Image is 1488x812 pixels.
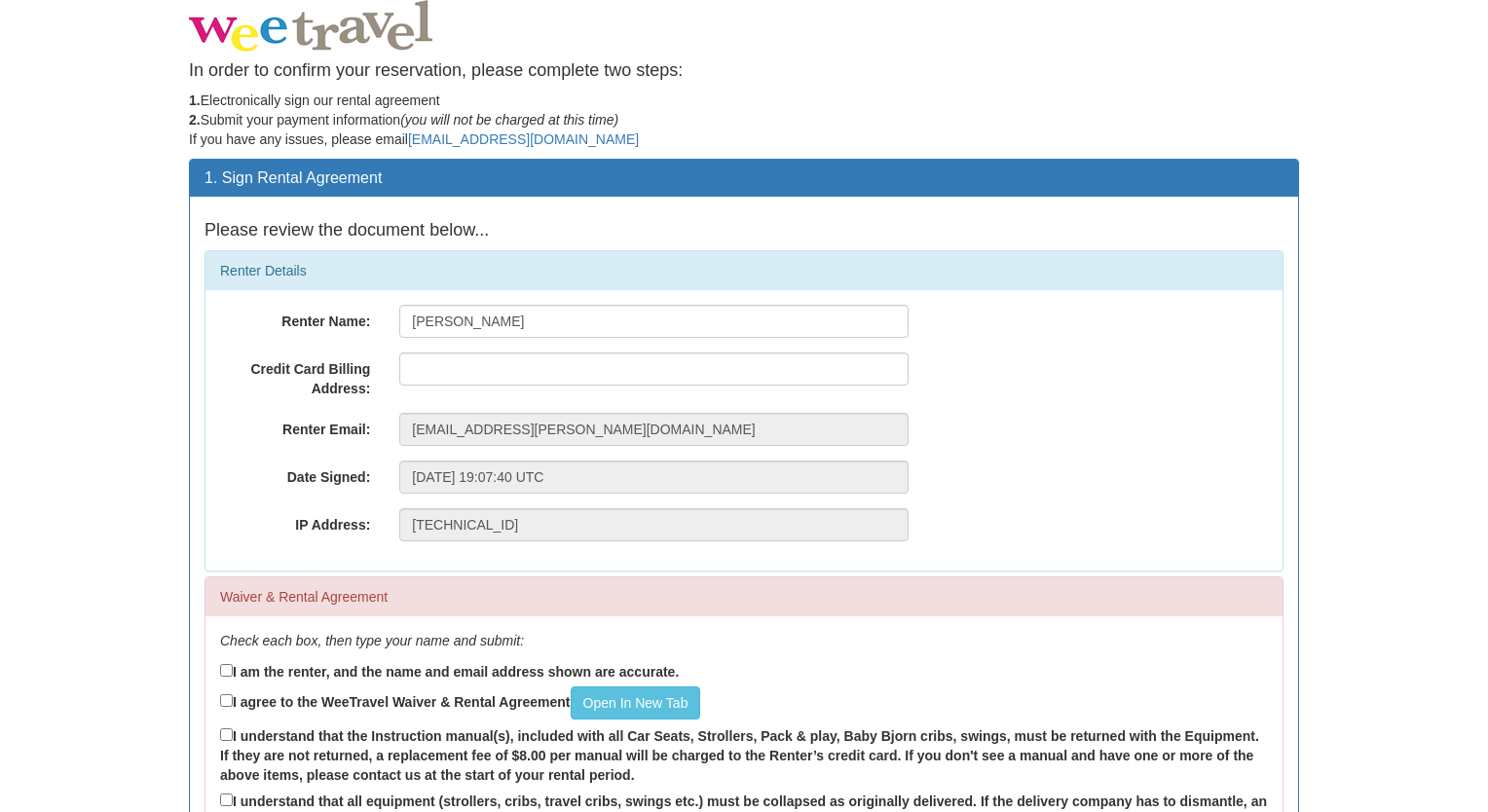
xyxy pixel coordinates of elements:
[220,794,233,806] input: I understand that all equipment (strollers, cribs, travel cribs, swings etc.) must be collapsed a...
[220,660,679,682] label: I am the renter, and the name and email address shown are accurate.
[205,305,385,331] label: Renter Name:
[205,413,385,439] label: Renter Email:
[220,664,233,677] input: I am the renter, and the name and email address shown are accurate.
[400,112,618,128] em: (you will not be charged at this time)
[408,131,639,147] a: [EMAIL_ADDRESS][DOMAIN_NAME]
[205,461,385,487] label: Date Signed:
[205,221,1283,240] h4: Please review the document below...
[189,92,201,108] strong: 1.
[220,686,700,720] label: I agree to the WeeTravel Waiver & Rental Agreement
[205,577,1283,616] div: Waiver & Rental Agreement
[189,112,201,128] strong: 2.
[205,251,1283,290] div: Renter Details
[220,694,233,707] input: I agree to the WeeTravel Waiver & Rental AgreementOpen In New Tab
[205,169,1283,187] h3: 1. Sign Rental Agreement
[189,61,1299,81] h4: In order to confirm your reservation, please complete two steps:
[205,352,385,398] label: Credit Card Billing Address:
[220,728,233,741] input: I understand that the Instruction manual(s), included with all Car Seats, Strollers, Pack & play,...
[220,724,1268,785] label: I understand that the Instruction manual(s), included with all Car Seats, Strollers, Pack & play,...
[189,91,1299,149] p: Electronically sign our rental agreement Submit your payment information If you have any issues, ...
[571,686,701,720] a: Open In New Tab
[220,633,524,648] em: Check each box, then type your name and submit:
[205,508,385,535] label: IP Address:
